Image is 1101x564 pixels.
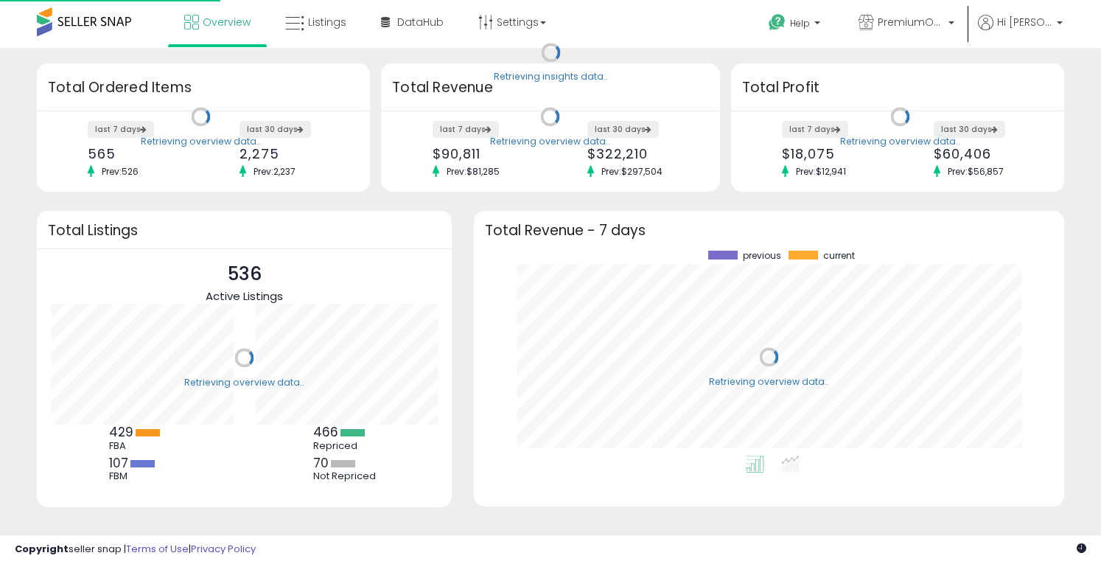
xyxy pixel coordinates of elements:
[203,15,251,29] span: Overview
[15,542,69,556] strong: Copyright
[490,135,610,148] div: Retrieving overview data..
[141,135,261,148] div: Retrieving overview data..
[191,542,256,556] a: Privacy Policy
[878,15,944,29] span: PremiumOutdoorGrills
[15,543,256,557] div: seller snap | |
[709,375,829,389] div: Retrieving overview data..
[768,13,786,32] i: Get Help
[757,2,835,48] a: Help
[997,15,1052,29] span: Hi [PERSON_NAME]
[790,17,810,29] span: Help
[397,15,444,29] span: DataHub
[308,15,346,29] span: Listings
[978,15,1063,48] a: Hi [PERSON_NAME]
[840,135,960,148] div: Retrieving overview data..
[126,542,189,556] a: Terms of Use
[184,376,304,389] div: Retrieving overview data..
